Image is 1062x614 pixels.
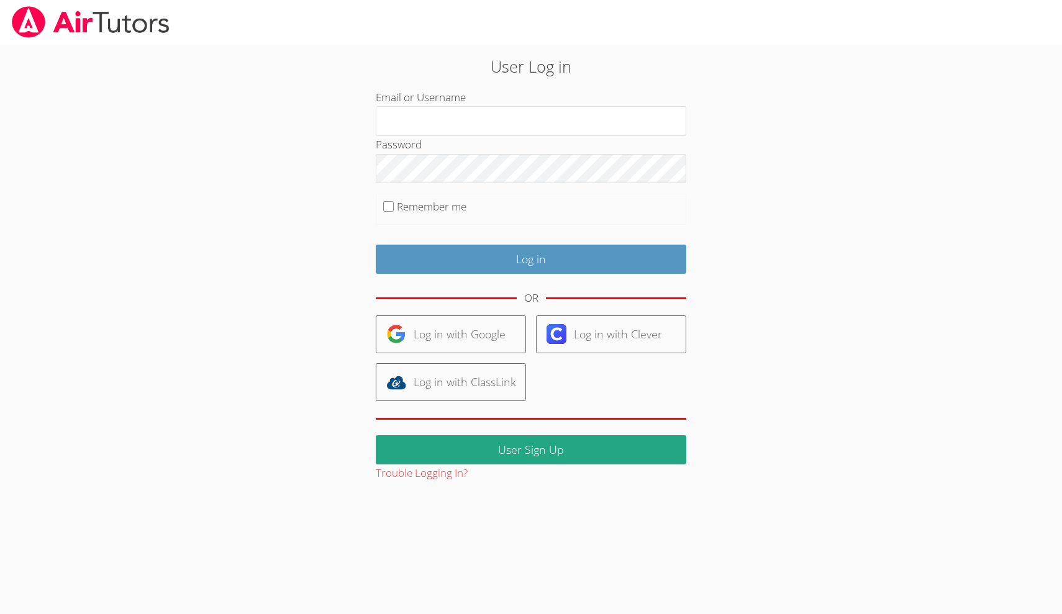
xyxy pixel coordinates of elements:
a: User Sign Up [376,435,686,464]
a: Log in with Clever [536,315,686,353]
a: Log in with Google [376,315,526,353]
a: Log in with ClassLink [376,363,526,401]
div: OR [524,289,538,307]
button: Trouble Logging In? [376,464,468,482]
label: Remember me [397,199,466,214]
label: Email or Username [376,90,466,104]
img: classlink-logo-d6bb404cc1216ec64c9a2012d9dc4662098be43eaf13dc465df04b49fa7ab582.svg [386,372,406,392]
img: airtutors_banner-c4298cdbf04f3fff15de1276eac7730deb9818008684d7c2e4769d2f7ddbe033.png [11,6,171,38]
label: Password [376,137,422,151]
input: Log in [376,245,686,274]
h2: User Log in [244,55,817,78]
img: google-logo-50288ca7cdecda66e5e0955fdab243c47b7ad437acaf1139b6f446037453330a.svg [386,324,406,344]
img: clever-logo-6eab21bc6e7a338710f1a6ff85c0baf02591cd810cc4098c63d3a4b26e2feb20.svg [547,324,566,344]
